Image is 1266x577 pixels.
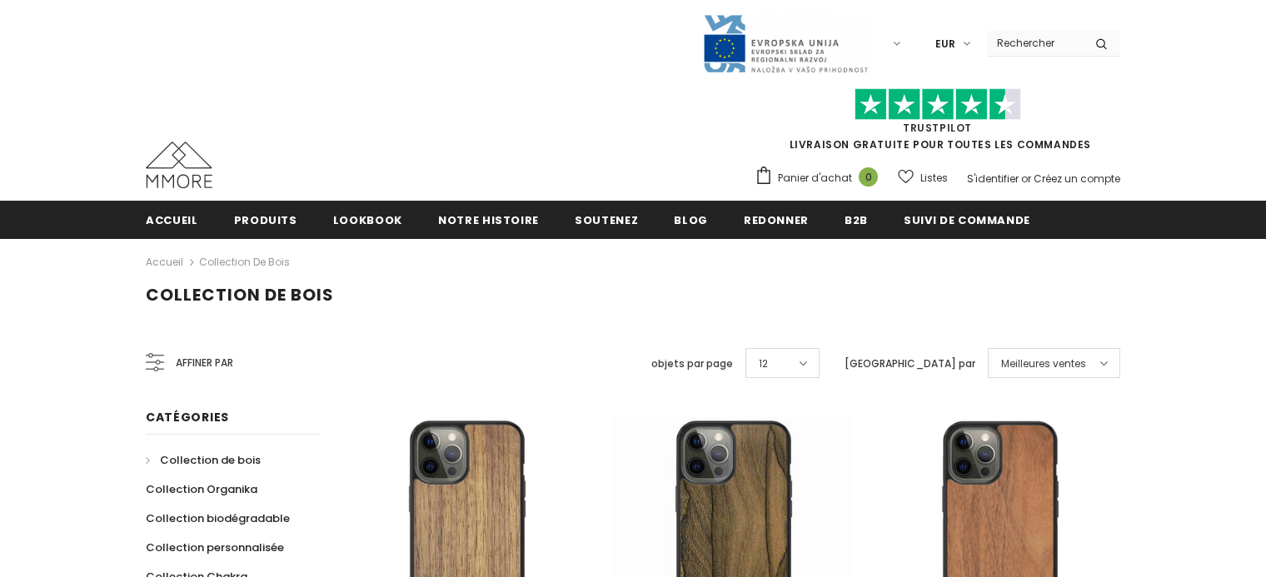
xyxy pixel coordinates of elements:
[845,212,868,228] span: B2B
[234,201,297,238] a: Produits
[920,170,948,187] span: Listes
[146,201,198,238] a: Accueil
[1001,356,1086,372] span: Meilleures ventes
[160,452,261,468] span: Collection de bois
[755,96,1120,152] span: LIVRAISON GRATUITE POUR TOUTES LES COMMANDES
[845,201,868,238] a: B2B
[176,354,233,372] span: Affiner par
[702,36,869,50] a: Javni Razpis
[987,31,1083,55] input: Search Site
[674,201,708,238] a: Blog
[904,212,1030,228] span: Suivi de commande
[146,409,229,425] span: Catégories
[778,170,852,187] span: Panier d'achat
[234,212,297,228] span: Produits
[146,481,257,497] span: Collection Organika
[904,201,1030,238] a: Suivi de commande
[438,201,539,238] a: Notre histoire
[146,475,257,504] a: Collection Organika
[575,212,638,228] span: soutenez
[146,510,290,526] span: Collection biodégradable
[146,252,183,272] a: Accueil
[967,172,1019,186] a: S'identifier
[845,356,975,372] label: [GEOGRAPHIC_DATA] par
[855,88,1021,121] img: Faites confiance aux étoiles pilotes
[333,201,402,238] a: Lookbook
[146,212,198,228] span: Accueil
[333,212,402,228] span: Lookbook
[744,201,809,238] a: Redonner
[146,142,212,188] img: Cas MMORE
[651,356,733,372] label: objets par page
[759,356,768,372] span: 12
[702,13,869,74] img: Javni Razpis
[146,445,261,475] a: Collection de bois
[1034,172,1120,186] a: Créez un compte
[146,533,284,562] a: Collection personnalisée
[146,283,334,306] span: Collection de bois
[755,166,886,191] a: Panier d'achat 0
[199,255,290,269] a: Collection de bois
[903,121,972,135] a: TrustPilot
[744,212,809,228] span: Redonner
[575,201,638,238] a: soutenez
[674,212,708,228] span: Blog
[146,504,290,533] a: Collection biodégradable
[1021,172,1031,186] span: or
[859,167,878,187] span: 0
[438,212,539,228] span: Notre histoire
[898,163,948,192] a: Listes
[146,540,284,555] span: Collection personnalisée
[935,36,955,52] span: EUR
